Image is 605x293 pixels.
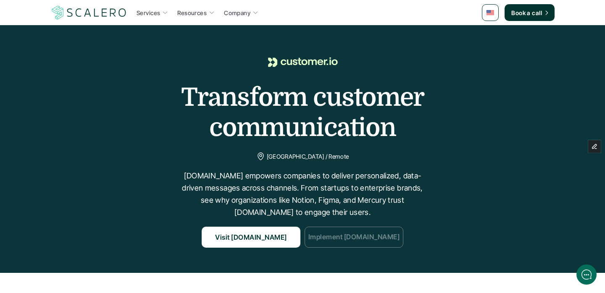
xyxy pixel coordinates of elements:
button: />GIF [128,224,146,247]
a: Implement [DOMAIN_NAME] [305,227,403,248]
a: Scalero company logotype [50,5,128,20]
tspan: GIF [134,233,140,237]
div: Back [DATE] [32,16,60,22]
p: Implement [DOMAIN_NAME] [308,232,400,243]
h1: Transform customer communication [92,82,513,143]
p: [GEOGRAPHIC_DATA] / Remote [267,151,349,162]
div: ScaleroBack [DATE] [25,5,158,22]
p: Book a call [511,8,542,17]
div: Scalero [32,5,60,15]
p: Services [137,8,160,17]
p: Resources [177,8,207,17]
button: Edit Framer Content [588,140,601,153]
img: Scalero company logotype [50,5,128,21]
a: Book a call [505,4,555,21]
g: /> [131,231,142,238]
iframe: gist-messenger-bubble-iframe [576,264,597,285]
p: Visit [DOMAIN_NAME] [215,232,287,243]
p: [DOMAIN_NAME] empowers companies to deliver personalized, data-driven messages across channels. F... [176,170,429,218]
span: We run on Gist [70,215,106,220]
p: Company [224,8,250,17]
a: Visit [DOMAIN_NAME] [202,227,300,248]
